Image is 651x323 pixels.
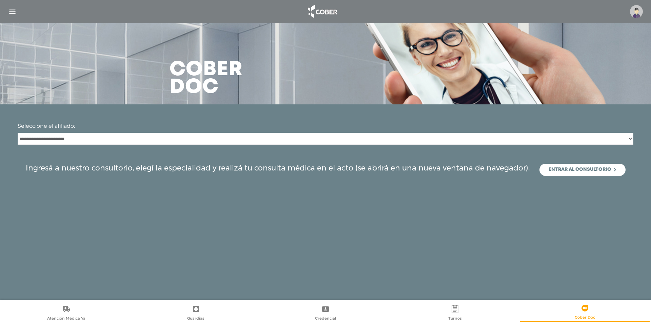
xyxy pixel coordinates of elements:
[187,316,204,322] span: Guardias
[131,305,260,322] a: Guardias
[630,5,643,18] img: profile-placeholder.svg
[47,316,85,322] span: Atención Médica Ya
[575,315,595,321] span: Cober Doc
[390,305,520,322] a: Turnos
[8,7,17,16] img: Cober_menu-lines-white.svg
[1,305,131,322] a: Atención Médica Ya
[520,304,650,321] a: Cober Doc
[26,164,626,176] div: Ingresá a nuestro consultorio, elegí la especialidad y realizá tu consulta médica en el acto (se ...
[539,164,626,176] a: Entrar al consultorio
[170,61,243,96] h3: Cober doc
[315,316,336,322] span: Credencial
[304,3,340,20] img: logo_cober_home-white.png
[448,316,462,322] span: Turnos
[261,305,390,322] a: Credencial
[18,122,75,130] label: Seleccione el afiliado:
